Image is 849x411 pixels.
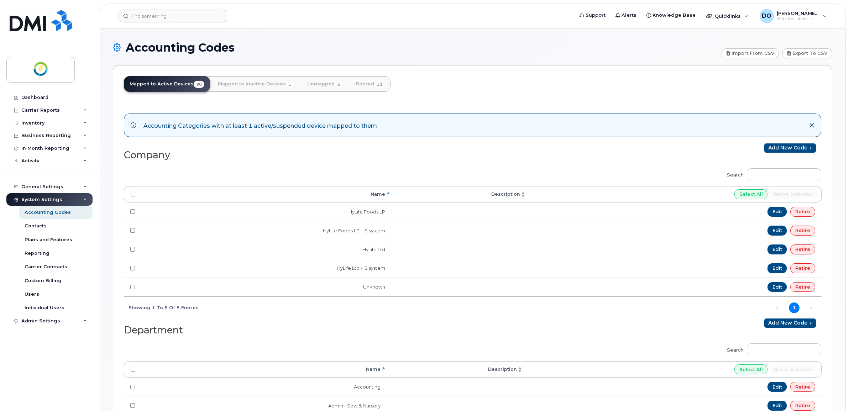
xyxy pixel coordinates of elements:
td: Unknown [142,278,392,296]
a: Edit [767,401,787,411]
a: Next [806,302,817,313]
td: HyLife Foods LP - IS system [142,221,392,240]
a: Add new code [764,318,816,328]
label: Search: [722,339,821,359]
a: Retire [790,244,815,254]
td: HyLife Ltd [142,240,392,259]
a: Retire [790,207,815,217]
a: Edit [767,282,787,292]
h2: Department [124,325,467,336]
th: Description: activate to sort column ascending [392,186,526,202]
a: Add new code [764,143,816,153]
a: Retire [790,282,815,292]
td: HyLife Foods LP [142,202,392,221]
a: Mapped to Inactive Devices [212,76,299,92]
input: Search: [747,168,821,181]
th: Name: activate to sort column descending [142,186,392,202]
a: Edit [767,382,787,392]
th: Description: activate to sort column ascending [387,361,523,378]
div: Accounting Categories with at least 1 active/suspended device mapped to them [143,120,377,130]
td: HyLife Ltd - IS system [142,259,392,278]
a: Unmapped [302,76,348,92]
span: 5 [335,81,342,88]
h1: Accounting Codes [113,41,718,54]
div: Showing 1 to 5 of 5 entries [124,301,199,313]
a: Import from CSV [722,48,779,58]
a: 1 [789,302,800,313]
a: Edit [767,226,787,236]
a: Retire [790,263,815,273]
a: Retire [790,401,815,411]
a: Previous [772,302,782,313]
a: Edit [767,244,787,254]
span: 1 [286,81,294,88]
input: Select All [734,189,768,199]
a: Edit [767,207,787,217]
th: Name: activate to sort column descending [142,361,387,378]
a: Export to CSV [782,48,832,58]
a: Retired [350,76,391,92]
label: Search: [722,164,821,184]
input: Select All [734,364,768,374]
a: Retire [790,382,815,392]
a: Mapped to Active Devices [124,76,210,92]
input: Search: [747,343,821,356]
td: Accounting [142,378,387,396]
span: 13 [374,81,385,88]
a: Retire [790,226,815,236]
span: 90 [194,81,204,88]
h2: Company [124,150,467,160]
a: Edit [767,263,787,273]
